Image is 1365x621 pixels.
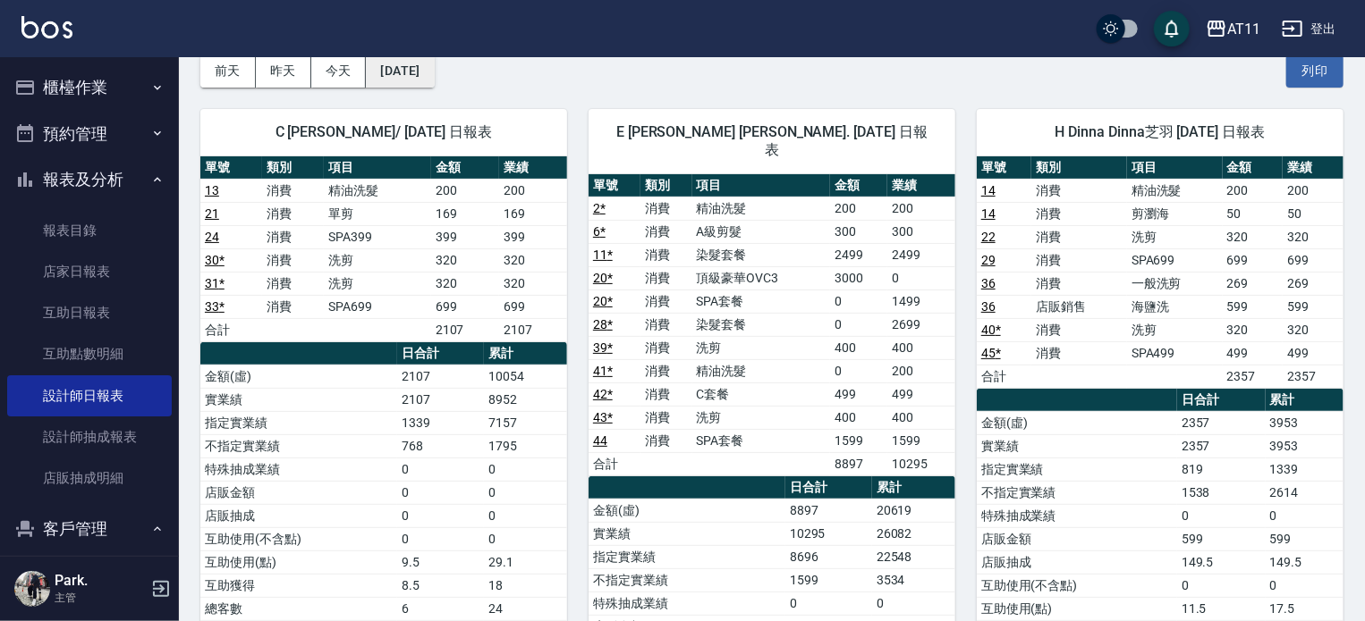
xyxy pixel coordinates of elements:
[1223,341,1284,365] td: 499
[397,481,484,504] td: 0
[640,243,692,266] td: 消費
[1223,295,1284,318] td: 599
[692,406,831,429] td: 洗剪
[1154,11,1190,46] button: save
[1127,341,1223,365] td: SPA499
[785,545,872,568] td: 8696
[484,457,567,481] td: 0
[205,230,219,244] a: 24
[640,313,692,336] td: 消費
[998,123,1322,141] span: H Dinna Dinna芝羽 [DATE] 日報表
[830,197,887,220] td: 200
[1266,597,1344,620] td: 17.5
[1266,389,1344,412] th: 累計
[1283,156,1344,180] th: 業績
[1227,18,1260,40] div: AT11
[7,506,172,552] button: 客戶管理
[484,365,567,388] td: 10054
[692,174,831,197] th: 項目
[887,243,955,266] td: 2499
[1031,341,1127,365] td: 消費
[1266,434,1344,457] td: 3953
[55,590,146,606] p: 主管
[431,272,499,295] td: 320
[1223,365,1284,388] td: 2357
[830,336,887,359] td: 400
[397,457,484,481] td: 0
[7,333,172,374] a: 互助點數明細
[324,248,431,272] td: 洗剪
[1031,225,1127,248] td: 消費
[830,313,887,336] td: 0
[640,266,692,290] td: 消費
[200,318,262,341] td: 合計
[431,179,499,202] td: 200
[640,429,692,452] td: 消費
[200,156,567,342] table: a dense table
[1275,13,1344,46] button: 登出
[324,272,431,295] td: 洗剪
[977,434,1177,457] td: 實業績
[484,342,567,365] th: 累計
[872,522,955,545] td: 26082
[1223,225,1284,248] td: 320
[1283,202,1344,225] td: 50
[205,206,219,221] a: 21
[7,292,172,333] a: 互助日報表
[484,597,567,620] td: 24
[324,202,431,225] td: 單剪
[499,248,567,272] td: 320
[200,597,397,620] td: 總客數
[1286,55,1344,88] button: 列印
[1177,411,1266,434] td: 2357
[484,434,567,457] td: 1795
[692,243,831,266] td: 染髮套餐
[1283,179,1344,202] td: 200
[256,55,311,88] button: 昨天
[640,290,692,313] td: 消費
[1199,11,1267,47] button: AT11
[589,545,785,568] td: 指定實業績
[589,174,955,476] table: a dense table
[887,382,955,406] td: 499
[692,359,831,382] td: 精油洗髮
[785,476,872,499] th: 日合計
[692,220,831,243] td: A級剪髮
[640,174,692,197] th: 類別
[1031,202,1127,225] td: 消費
[1266,550,1344,574] td: 149.5
[1177,597,1266,620] td: 11.5
[610,123,934,159] span: E [PERSON_NAME] [PERSON_NAME]. [DATE] 日報表
[484,527,567,550] td: 0
[887,220,955,243] td: 300
[640,382,692,406] td: 消費
[977,411,1177,434] td: 金額(虛)
[262,179,324,202] td: 消費
[55,572,146,590] h5: Park.
[1031,295,1127,318] td: 店販銷售
[977,550,1177,574] td: 店販抽成
[589,452,640,475] td: 合計
[977,597,1177,620] td: 互助使用(點)
[324,295,431,318] td: SPA699
[1283,248,1344,272] td: 699
[484,411,567,434] td: 7157
[397,574,484,597] td: 8.5
[200,550,397,574] td: 互助使用(點)
[640,359,692,382] td: 消費
[1223,179,1284,202] td: 200
[872,568,955,592] td: 3534
[1127,318,1223,341] td: 洗剪
[200,481,397,504] td: 店販金額
[589,592,785,615] td: 特殊抽成業績
[1177,434,1266,457] td: 2357
[887,406,955,429] td: 400
[785,568,872,592] td: 1599
[1177,527,1266,550] td: 599
[484,504,567,527] td: 0
[1223,272,1284,295] td: 269
[262,248,324,272] td: 消費
[262,225,324,248] td: 消費
[397,504,484,527] td: 0
[200,156,262,180] th: 單號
